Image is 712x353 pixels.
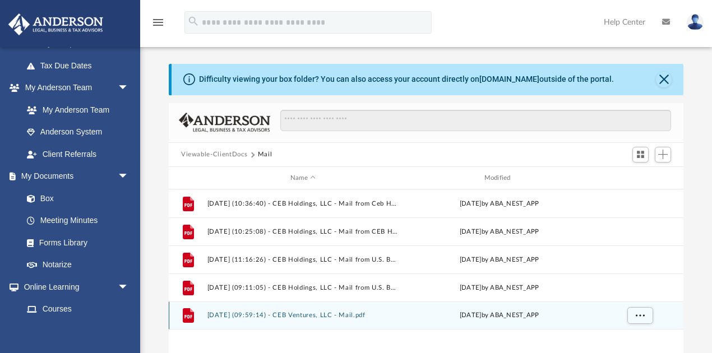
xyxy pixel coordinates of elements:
button: [DATE] (09:11:05) - CEB Holdings, LLC - Mail from U.S. Bank National Association.pdf [207,284,399,291]
a: Notarize [16,254,140,276]
div: [DATE] by ABA_NEST_APP [404,255,595,265]
button: Add [655,147,672,162]
a: My Documentsarrow_drop_down [8,165,140,188]
a: [DOMAIN_NAME] [479,75,539,83]
div: Name [207,173,399,183]
a: Online Learningarrow_drop_down [8,276,140,298]
button: [DATE] (09:59:14) - CEB Ventures, LLC - Mail.pdf [207,312,399,319]
a: Anderson System [16,121,140,143]
button: Switch to Grid View [632,147,649,162]
a: Box [16,187,135,210]
div: [DATE] by ABA_NEST_APP [404,311,595,321]
a: Forms Library [16,231,135,254]
button: [DATE] (11:16:26) - CEB Holdings, LLC - Mail from U.S. Bank Customer Authentication Department.pdf [207,256,399,263]
img: Anderson Advisors Platinum Portal [5,13,107,35]
a: Courses [16,298,140,321]
button: Viewable-ClientDocs [181,150,247,160]
a: menu [151,21,165,29]
a: Tax Due Dates [16,54,146,77]
button: [DATE] (10:36:40) - CEB Holdings, LLC - Mail from Ceb Holdings Llc.pdf [207,200,399,207]
div: [DATE] by ABA_NEST_APP [404,199,595,209]
a: My Anderson Teamarrow_drop_down [8,77,140,99]
div: Difficulty viewing your box folder? You can also access your account directly on outside of the p... [199,73,614,85]
div: Modified [403,173,595,183]
button: Mail [258,150,272,160]
span: arrow_drop_down [118,276,140,299]
i: menu [151,16,165,29]
div: [DATE] by ABA_NEST_APP [404,283,595,293]
input: Search files and folders [280,110,671,131]
a: Client Referrals [16,143,140,165]
span: arrow_drop_down [118,77,140,100]
div: [DATE] by ABA_NEST_APP [404,227,595,237]
button: [DATE] (10:25:08) - CEB Holdings, LLC - Mail from CEB HOLDINGS LLC.pdf [207,228,399,235]
button: Close [656,72,672,87]
div: id [174,173,202,183]
i: search [187,15,200,27]
div: id [600,173,678,183]
a: Meeting Minutes [16,210,140,232]
img: User Pic [687,14,704,30]
a: My Anderson Team [16,99,135,121]
span: arrow_drop_down [118,165,140,188]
